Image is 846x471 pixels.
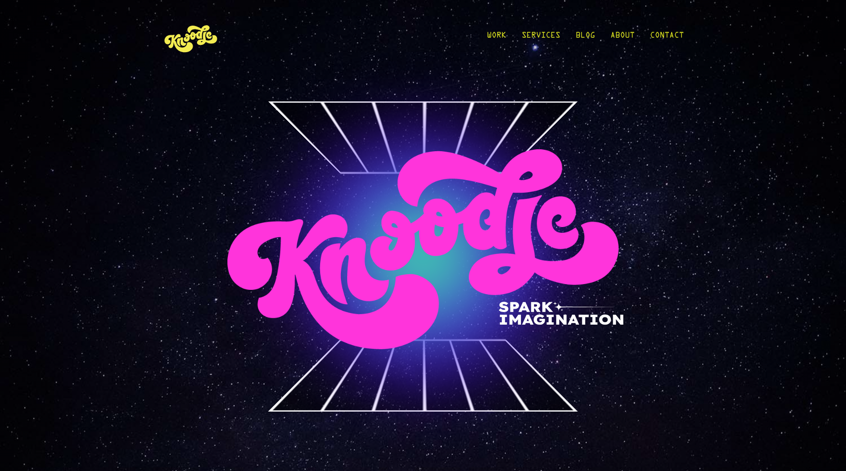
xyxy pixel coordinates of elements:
[487,15,506,60] a: Work
[162,15,220,60] img: KnoLogo(yellow)
[610,15,634,60] a: About
[522,15,560,60] a: Services
[576,15,595,60] a: Blog
[650,15,684,60] a: Contact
